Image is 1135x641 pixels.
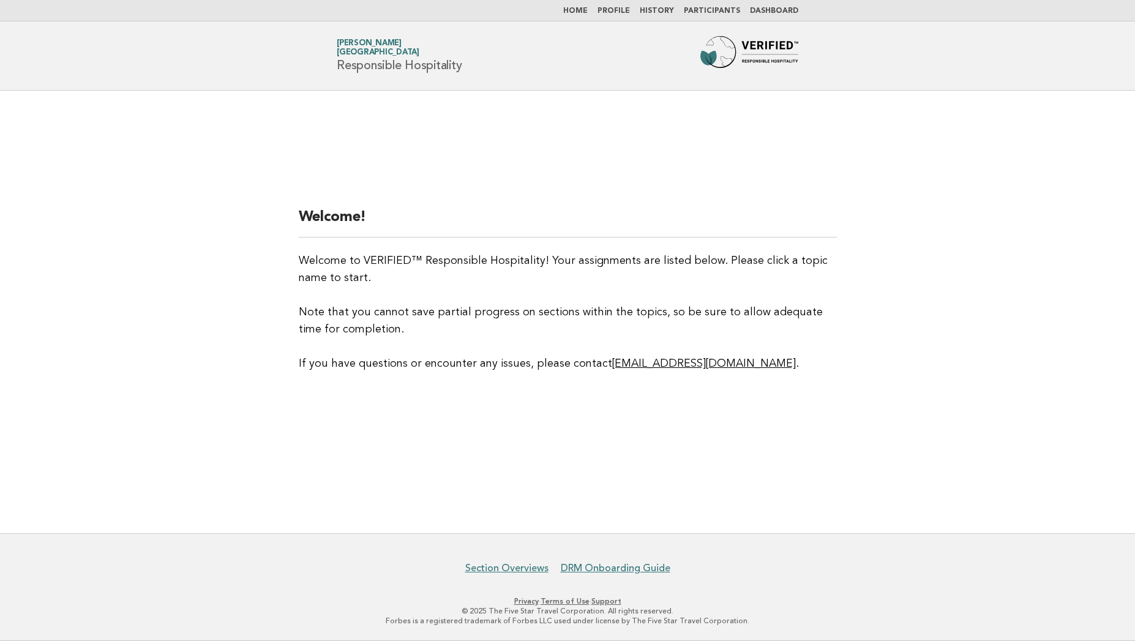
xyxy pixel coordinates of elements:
p: Forbes is a registered trademark of Forbes LLC used under license by The Five Star Travel Corpora... [193,616,942,626]
a: History [640,7,674,15]
a: [EMAIL_ADDRESS][DOMAIN_NAME] [612,358,796,369]
p: © 2025 The Five Star Travel Corporation. All rights reserved. [193,606,942,616]
p: · · [193,596,942,606]
a: [PERSON_NAME][GEOGRAPHIC_DATA] [337,39,419,56]
a: Support [591,597,621,605]
a: Participants [684,7,740,15]
a: Profile [597,7,630,15]
a: DRM Onboarding Guide [561,562,670,574]
h1: Responsible Hospitality [337,40,462,72]
a: Privacy [514,597,539,605]
p: Welcome to VERIFIED™ Responsible Hospitality! Your assignments are listed below. Please click a t... [299,252,837,372]
a: Home [563,7,588,15]
h2: Welcome! [299,208,837,238]
a: Terms of Use [541,597,590,605]
a: Section Overviews [465,562,549,574]
a: Dashboard [750,7,798,15]
span: [GEOGRAPHIC_DATA] [337,49,419,57]
img: Forbes Travel Guide [700,36,798,75]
